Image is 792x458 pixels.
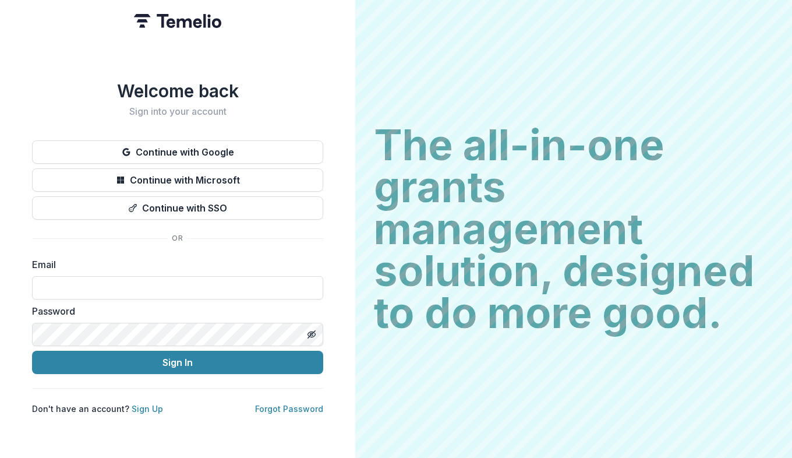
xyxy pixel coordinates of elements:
label: Email [32,258,316,272]
h2: Sign into your account [32,106,323,117]
button: Continue with SSO [32,196,323,220]
button: Continue with Google [32,140,323,164]
p: Don't have an account? [32,403,163,415]
a: Sign Up [132,404,163,414]
a: Forgot Password [255,404,323,414]
button: Continue with Microsoft [32,168,323,192]
h1: Welcome back [32,80,323,101]
button: Toggle password visibility [302,325,321,344]
img: Temelio [134,14,221,28]
label: Password [32,304,316,318]
button: Sign In [32,351,323,374]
